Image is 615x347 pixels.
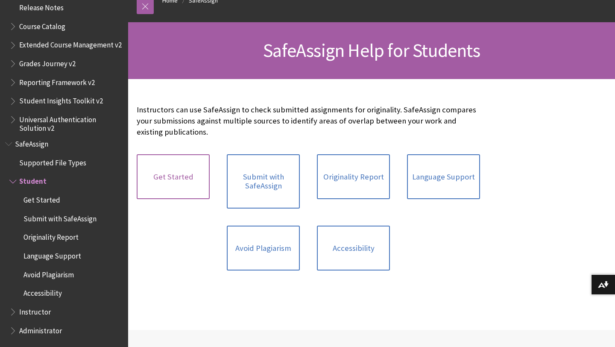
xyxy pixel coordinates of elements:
[317,154,390,200] a: Originality Report
[227,154,300,209] a: Submit with SafeAssign
[23,193,60,204] span: Get Started
[5,137,123,338] nav: Book outline for Blackboard SafeAssign
[19,174,47,186] span: Student
[19,305,51,316] span: Instructor
[19,38,122,50] span: Extended Course Management v2
[137,154,210,200] a: Get Started
[317,226,390,271] a: Accessibility
[23,212,97,223] span: Submit with SafeAssign
[19,323,62,335] span: Administrator
[19,112,122,132] span: Universal Authentication Solution v2
[23,268,74,279] span: Avoid Plagiarism
[407,154,480,200] a: Language Support
[19,56,76,68] span: Grades Journey v2
[227,226,300,271] a: Avoid Plagiarism
[137,104,480,138] p: Instructors can use SafeAssign to check submitted assignments for originality. SafeAssign compare...
[263,38,480,62] span: SafeAssign Help for Students
[19,75,95,87] span: Reporting Framework v2
[19,19,65,31] span: Course Catalog
[23,230,79,242] span: Originality Report
[19,94,103,106] span: Student Insights Toolkit v2
[23,249,81,260] span: Language Support
[23,286,62,298] span: Accessibility
[15,137,48,148] span: SafeAssign
[19,0,64,12] span: Release Notes
[19,156,86,167] span: Supported File Types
